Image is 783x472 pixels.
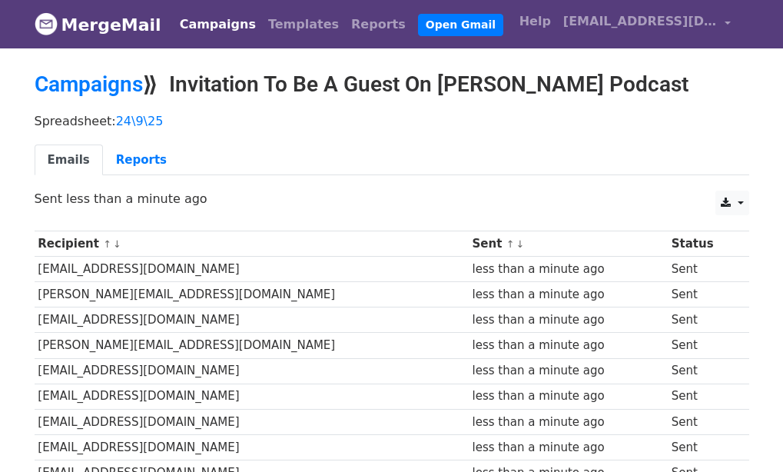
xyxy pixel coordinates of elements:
a: MergeMail [35,8,161,41]
a: Reports [345,9,412,40]
a: Reports [103,145,180,176]
th: Sent [469,231,668,257]
a: ↑ [103,238,111,250]
td: [EMAIL_ADDRESS][DOMAIN_NAME] [35,434,469,460]
a: ↓ [516,238,524,250]
a: ↑ [506,238,515,250]
td: Sent [668,384,738,409]
div: less than a minute ago [473,261,665,278]
td: Sent [668,257,738,282]
div: less than a minute ago [473,362,665,380]
a: Campaigns [174,9,262,40]
span: [EMAIL_ADDRESS][DOMAIN_NAME] [563,12,717,31]
td: Sent [668,409,738,434]
td: Sent [668,434,738,460]
p: Sent less than a minute ago [35,191,749,207]
p: Spreadsheet: [35,113,749,129]
div: less than a minute ago [473,387,665,405]
td: [PERSON_NAME][EMAIL_ADDRESS][DOMAIN_NAME] [35,282,469,307]
th: Recipient [35,231,469,257]
div: less than a minute ago [473,311,665,329]
div: less than a minute ago [473,439,665,457]
td: [EMAIL_ADDRESS][DOMAIN_NAME] [35,307,469,333]
h2: ⟫ Invitation To Be A Guest On [PERSON_NAME] Podcast [35,71,749,98]
td: [EMAIL_ADDRESS][DOMAIN_NAME] [35,409,469,434]
a: Emails [35,145,103,176]
td: [EMAIL_ADDRESS][DOMAIN_NAME] [35,257,469,282]
div: less than a minute ago [473,286,665,304]
td: [PERSON_NAME][EMAIL_ADDRESS][DOMAIN_NAME] [35,333,469,358]
th: Status [668,231,738,257]
td: Sent [668,282,738,307]
a: 24\9\25 [116,114,164,128]
td: Sent [668,358,738,384]
div: less than a minute ago [473,414,665,431]
td: [EMAIL_ADDRESS][DOMAIN_NAME] [35,358,469,384]
td: Sent [668,307,738,333]
a: [EMAIL_ADDRESS][DOMAIN_NAME] [557,6,737,42]
div: less than a minute ago [473,337,665,354]
a: Campaigns [35,71,143,97]
a: ↓ [113,238,121,250]
img: MergeMail logo [35,12,58,35]
td: [EMAIL_ADDRESS][DOMAIN_NAME] [35,384,469,409]
a: Open Gmail [418,14,503,36]
a: Help [513,6,557,37]
a: Templates [262,9,345,40]
td: Sent [668,333,738,358]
